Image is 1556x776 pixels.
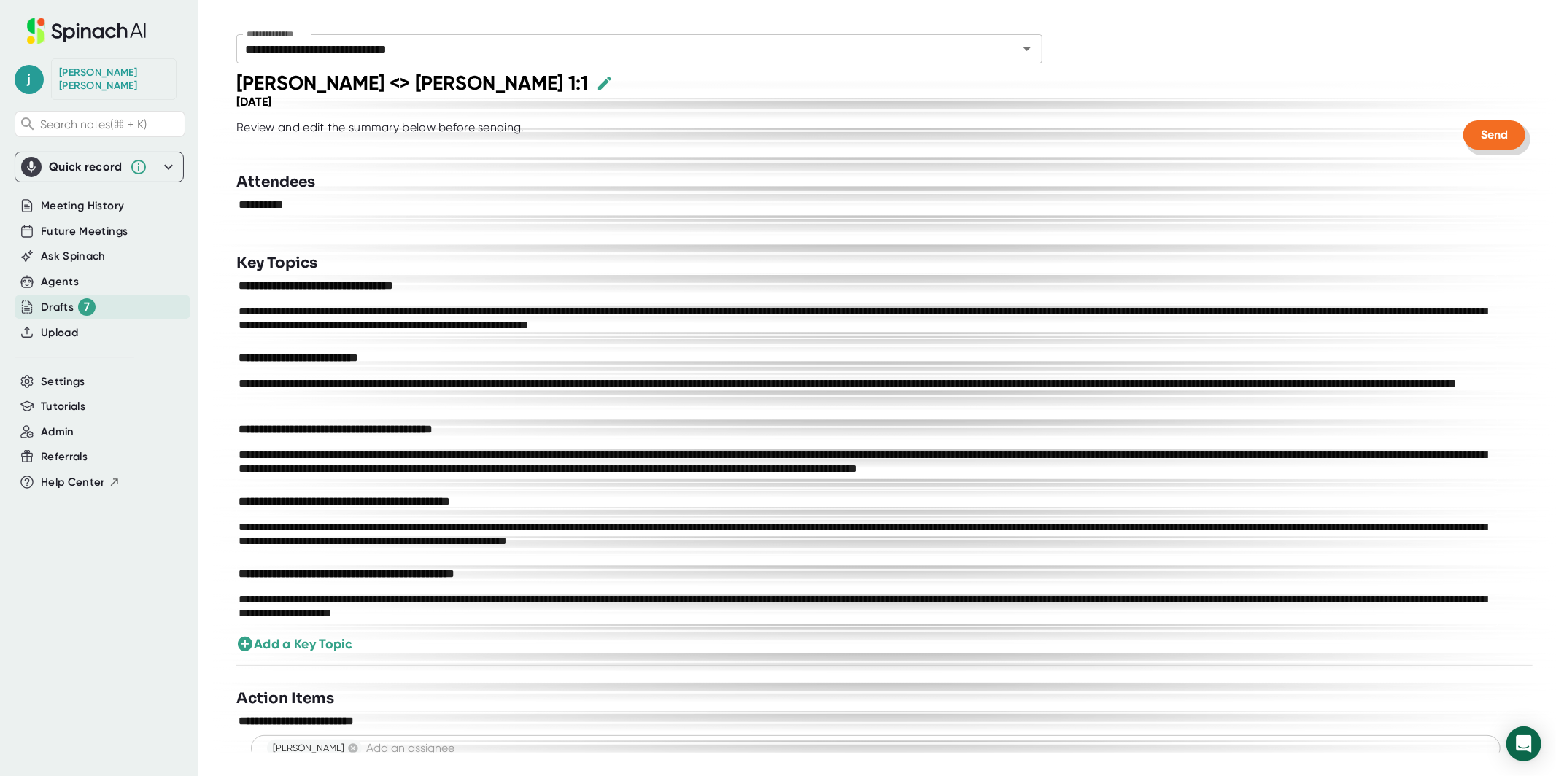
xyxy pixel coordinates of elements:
div: Drafts [41,298,96,316]
span: Search notes (⌘ + K) [40,117,147,131]
div: Review and edit the summary below before sending. [236,120,525,150]
button: Drafts 7 [41,298,96,316]
span: j [15,65,44,94]
button: Meeting History [41,198,124,214]
div: John Geske [59,66,169,92]
button: Referrals [41,449,88,465]
button: Add a Key Topic [236,635,352,654]
div: 7 [78,298,96,316]
button: Ask Spinach [41,248,106,265]
button: Future Meetings [41,223,128,240]
button: Agents [41,273,79,290]
button: Upload [41,325,78,341]
button: Tutorials [41,398,85,415]
span: Send [1481,128,1508,141]
div: [DATE] [236,95,271,109]
button: Send [1463,120,1525,150]
h3: Attendees [236,171,315,193]
h3: Action Items [236,688,334,710]
input: Add an assignee [363,738,1486,758]
span: [PERSON_NAME] [267,741,350,755]
button: Help Center [41,474,120,491]
div: Open Intercom Messenger [1506,726,1541,761]
div: Quick record [21,152,177,182]
button: Open [1017,39,1037,59]
div: [PERSON_NAME] <> [PERSON_NAME] 1:1 [236,71,588,95]
span: Help Center [41,474,105,491]
button: Admin [41,424,74,441]
div: Quick record [49,160,123,174]
button: Settings [41,373,85,390]
div: [PERSON_NAME] [267,740,362,757]
h3: Key Topics [236,252,317,274]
